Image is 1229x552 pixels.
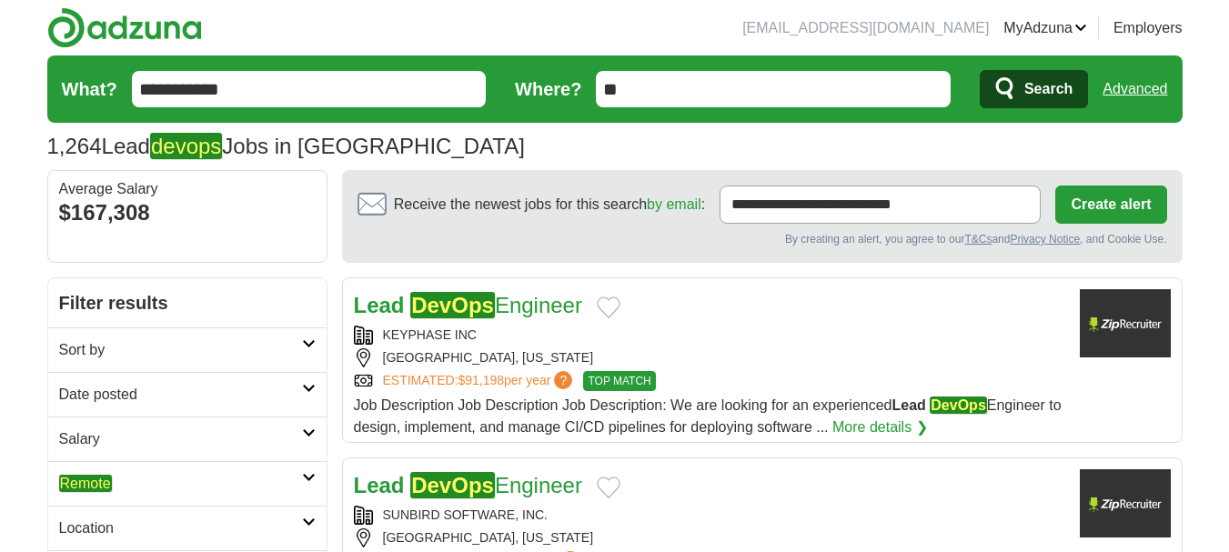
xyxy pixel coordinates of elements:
[59,517,302,539] h2: Location
[354,506,1065,525] div: SUNBIRD SOFTWARE, INC.
[358,231,1167,247] div: By creating an alert, you agree to our and , and Cookie Use.
[48,417,327,461] a: Salary
[59,339,302,361] h2: Sort by
[47,134,525,158] h1: Lead Jobs in [GEOGRAPHIC_DATA]
[410,472,495,498] em: DevOps
[47,7,202,48] img: Adzuna logo
[354,473,405,497] strong: Lead
[48,278,327,327] h2: Filter results
[59,196,316,229] div: $167,308
[394,194,705,216] span: Receive the newest jobs for this search :
[1003,17,1087,39] a: MyAdzuna
[892,397,926,413] strong: Lead
[354,326,1065,345] div: KEYPHASE INC
[59,428,302,450] h2: Salary
[354,292,582,318] a: Lead DevOpsEngineer
[48,506,327,550] a: Location
[1080,289,1171,357] img: Company logo
[59,475,112,492] em: Remote
[583,371,655,391] span: TOP MATCH
[383,371,577,391] a: ESTIMATED:$91,198per year?
[48,461,327,506] a: Remote
[354,348,1065,367] div: [GEOGRAPHIC_DATA], [US_STATE]
[1010,233,1080,246] a: Privacy Notice
[410,292,495,318] em: DevOps
[48,372,327,417] a: Date posted
[47,130,102,163] span: 1,264
[515,75,581,103] label: Where?
[597,477,620,498] button: Add to favorite jobs
[1055,186,1166,224] button: Create alert
[59,182,316,196] div: Average Salary
[48,327,327,372] a: Sort by
[554,371,572,389] span: ?
[354,293,405,317] strong: Lead
[964,233,992,246] a: T&Cs
[150,133,222,159] em: devops
[458,373,504,387] span: $91,198
[59,384,302,406] h2: Date posted
[1024,71,1073,107] span: Search
[354,528,1065,547] div: [GEOGRAPHIC_DATA], [US_STATE]
[930,396,986,414] em: DevOps
[354,472,582,498] a: Lead DevOpsEngineer
[62,75,117,103] label: What?
[832,417,928,438] a: More details ❯
[980,70,1088,108] button: Search
[647,196,701,212] a: by email
[1080,469,1171,537] img: Company logo
[1113,17,1183,39] a: Employers
[1103,71,1167,107] a: Advanced
[597,296,620,318] button: Add to favorite jobs
[742,17,989,39] li: [EMAIL_ADDRESS][DOMAIN_NAME]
